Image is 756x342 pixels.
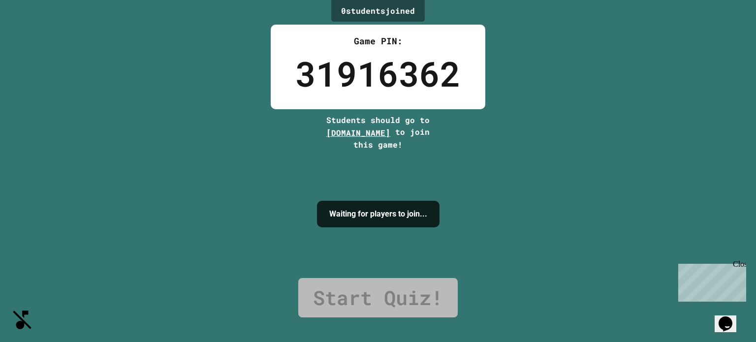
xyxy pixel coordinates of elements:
[298,278,458,317] a: Start Quiz!
[674,260,746,302] iframe: chat widget
[326,127,390,138] span: [DOMAIN_NAME]
[329,208,427,220] h4: Waiting for players to join...
[295,48,461,99] div: 31916362
[4,4,68,62] div: Chat with us now!Close
[715,303,746,332] iframe: chat widget
[316,114,440,151] div: Students should go to to join this game!
[295,34,461,48] div: Game PIN:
